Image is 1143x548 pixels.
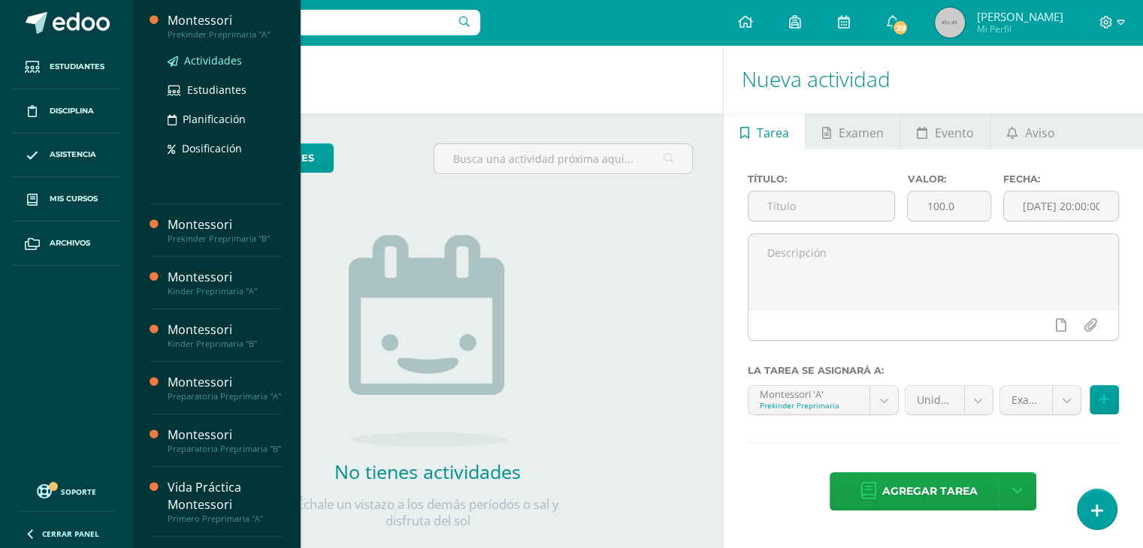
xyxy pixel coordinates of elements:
div: Montessori [168,269,282,286]
label: La tarea se asignará a: [748,365,1119,376]
span: Soporte [61,486,96,497]
a: MontessoriPreparatoria Preprimaria "B" [168,426,282,454]
a: Aviso [990,113,1071,149]
img: 45x45 [935,8,965,38]
input: Busca una actividad próxima aquí... [434,144,692,173]
div: Kinder Preprimaria "B" [168,339,282,349]
span: Disciplina [50,105,94,117]
span: Planificación [183,112,246,126]
a: Planificación [168,110,282,128]
h1: Actividades [150,45,705,113]
img: no_activities.png [349,235,506,447]
span: Actividades [184,53,242,68]
a: Mis cursos [12,177,120,221]
a: Estudiantes [12,45,120,89]
a: Asistencia [12,134,120,178]
span: Mis cursos [50,193,98,205]
a: MontessoriPrekinder Preprimaria "B" [168,216,282,244]
span: [PERSON_NAME] [976,9,1063,24]
span: Dosificación [182,141,242,155]
input: Fecha de entrega [1004,191,1118,221]
div: Montessori [168,216,282,233]
a: Disciplina [12,89,120,134]
span: Unidad 4 [917,386,953,414]
h1: Nueva actividad [742,45,1125,113]
div: Prekinder Preprimaria "A" [168,29,282,40]
label: Valor: [907,173,991,185]
span: Examen [839,115,884,151]
span: Examen (30.0pts) [1011,386,1041,414]
a: Estudiantes [168,81,282,98]
h2: No tienes actividades [277,459,578,484]
label: Fecha: [1003,173,1119,185]
span: Archivos [50,237,90,249]
div: Preparatoria Preprimaria "A" [168,391,282,402]
a: Unidad 4 [906,386,993,414]
div: Montessori [168,12,282,29]
div: Prekinder Preprimaria [760,400,858,411]
p: Échale un vistazo a los demás períodos o sal y disfruta del sol [277,496,578,529]
label: Título: [748,173,896,185]
a: Examen (30.0pts) [1000,386,1081,414]
input: Puntos máximos [908,191,990,221]
span: Aviso [1025,115,1055,151]
span: Estudiantes [187,83,246,97]
input: Título [748,191,895,221]
span: Tarea [757,115,789,151]
span: Cerrar panel [42,528,99,539]
a: Montessori 'A'Prekinder Preprimaria [748,386,898,414]
div: Montessori [168,426,282,444]
div: Vida Práctica Montessori [168,479,282,513]
span: Asistencia [50,149,96,161]
span: Evento [935,115,974,151]
a: Archivos [12,221,120,266]
a: Evento [900,113,990,149]
span: Estudiantes [50,61,104,73]
a: Dosificación [168,140,282,157]
div: Kinder Preprimaria "A" [168,286,282,297]
a: MontessoriKinder Preprimaria "B" [168,321,282,349]
span: Mi Perfil [976,23,1063,35]
div: Montessori 'A' [760,386,858,400]
a: Examen [806,113,900,149]
div: Prekinder Preprimaria "B" [168,233,282,244]
input: Busca un usuario... [142,10,480,35]
a: MontessoriPrekinder Preprimaria "A" [168,12,282,40]
span: Agregar tarea [881,473,977,510]
div: Montessori [168,321,282,339]
a: Actividades [168,52,282,69]
a: MontessoriKinder Preprimaria "A" [168,269,282,297]
div: Montessori [168,374,282,391]
div: Preparatoria Preprimaria "B" [168,444,282,454]
a: Soporte [18,480,114,501]
a: Vida Práctica MontessoriPrimero Preprimaria "A" [168,479,282,524]
span: 29 [892,20,909,36]
div: Primero Preprimaria "A" [168,513,282,524]
a: MontessoriPreparatoria Preprimaria "A" [168,374,282,402]
a: Tarea [724,113,805,149]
